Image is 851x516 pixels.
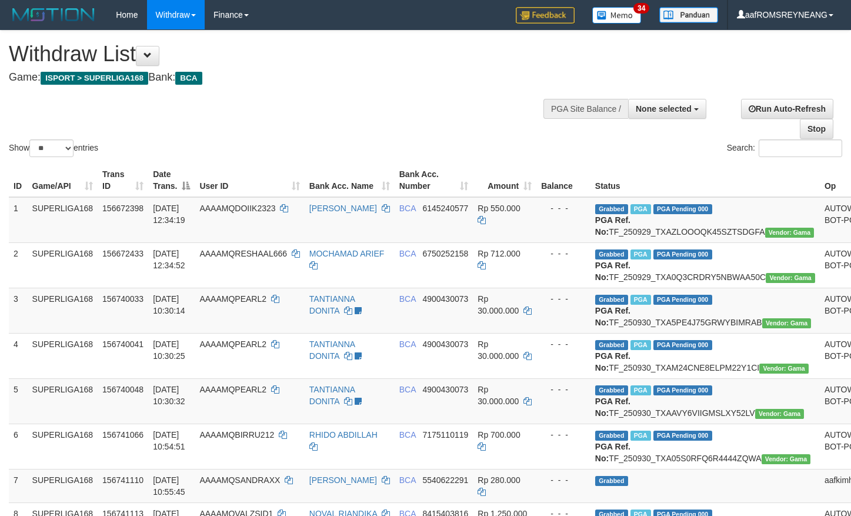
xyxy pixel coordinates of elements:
div: - - - [541,293,586,305]
select: Showentries [29,139,74,157]
span: Marked by aafmaleo [630,385,651,395]
span: [DATE] 12:34:19 [153,204,185,225]
b: PGA Ref. No: [595,215,630,237]
td: 7 [9,469,28,502]
td: SUPERLIGA168 [28,197,98,243]
a: TANTIANNA DONITA [309,294,355,315]
td: 1 [9,197,28,243]
th: Balance [536,164,590,197]
td: TF_250929_TXA0Q3CRDRY5NBWAA50C [590,242,820,288]
a: TANTIANNA DONITA [309,339,355,361]
span: [DATE] 10:30:14 [153,294,185,315]
span: Grabbed [595,295,628,305]
span: None selected [636,104,692,114]
td: SUPERLIGA168 [28,424,98,469]
span: Grabbed [595,204,628,214]
a: Stop [800,119,833,139]
span: PGA Pending [653,431,712,441]
td: 5 [9,378,28,424]
th: Amount: activate to sort column ascending [473,164,536,197]
span: Grabbed [595,385,628,395]
span: Grabbed [595,476,628,486]
span: 156740048 [102,385,143,394]
button: None selected [628,99,706,119]
td: TF_250930_TXA5PE4J75GRWYBIMRAB [590,288,820,333]
span: Vendor URL: https://trx31.1velocity.biz [765,228,815,238]
span: Rp 700.000 [478,430,520,440]
span: [DATE] 10:54:51 [153,430,185,451]
label: Search: [727,139,842,157]
th: User ID: activate to sort column ascending [195,164,304,197]
span: [DATE] 10:30:25 [153,339,185,361]
span: AAAAMQPEARL2 [199,294,266,304]
span: PGA Pending [653,340,712,350]
label: Show entries [9,139,98,157]
span: Marked by aafsoycanthlai [630,431,651,441]
a: Run Auto-Refresh [741,99,833,119]
span: 156741110 [102,475,143,485]
td: SUPERLIGA168 [28,333,98,378]
span: PGA Pending [653,204,712,214]
span: 156740041 [102,339,143,349]
span: Rp 712.000 [478,249,520,258]
h1: Withdraw List [9,42,556,66]
span: Rp 30.000.000 [478,339,519,361]
span: BCA [399,475,416,485]
td: SUPERLIGA168 [28,378,98,424]
span: AAAAMQDOIIK2323 [199,204,275,213]
span: [DATE] 12:34:52 [153,249,185,270]
span: Rp 30.000.000 [478,385,519,406]
div: - - - [541,338,586,350]
a: [PERSON_NAME] [309,204,377,213]
span: Grabbed [595,340,628,350]
span: PGA Pending [653,295,712,305]
div: - - - [541,202,586,214]
a: MOCHAMAD ARIEF [309,249,385,258]
span: Vendor URL: https://trx31.1velocity.biz [759,364,809,374]
span: BCA [399,204,416,213]
img: panduan.png [659,7,718,23]
span: Rp 280.000 [478,475,520,485]
span: 156741066 [102,430,143,440]
th: Game/API: activate to sort column ascending [28,164,98,197]
span: Copy 6750252158 to clipboard [422,249,468,258]
th: ID [9,164,28,197]
b: PGA Ref. No: [595,351,630,372]
span: Rp 30.000.000 [478,294,519,315]
span: Marked by aafmaleo [630,295,651,305]
td: SUPERLIGA168 [28,469,98,502]
th: Date Trans.: activate to sort column descending [148,164,195,197]
th: Bank Acc. Name: activate to sort column ascending [305,164,395,197]
span: [DATE] 10:30:32 [153,385,185,406]
span: Copy 6145240577 to clipboard [422,204,468,213]
span: PGA Pending [653,249,712,259]
a: RHIDO ABDILLAH [309,430,378,440]
span: Marked by aafmaleo [630,340,651,350]
span: Marked by aafsoycanthlai [630,204,651,214]
img: MOTION_logo.png [9,6,98,24]
span: AAAAMQPEARL2 [199,385,266,394]
td: TF_250930_TXA05S0RFQ6R4444ZQWA [590,424,820,469]
td: SUPERLIGA168 [28,242,98,288]
th: Trans ID: activate to sort column ascending [98,164,148,197]
td: SUPERLIGA168 [28,288,98,333]
td: 4 [9,333,28,378]
input: Search: [759,139,842,157]
span: 34 [633,3,649,14]
div: - - - [541,384,586,395]
b: PGA Ref. No: [595,261,630,282]
span: AAAAMQSANDRAXX [199,475,280,485]
img: Button%20Memo.svg [592,7,642,24]
span: Copy 7175110119 to clipboard [422,430,468,440]
span: Rp 550.000 [478,204,520,213]
div: - - - [541,248,586,259]
img: Feedback.jpg [516,7,575,24]
span: Vendor URL: https://trx31.1velocity.biz [766,273,815,283]
span: AAAAMQRESHAAL666 [199,249,287,258]
div: PGA Site Balance / [543,99,628,119]
span: Grabbed [595,431,628,441]
span: [DATE] 10:55:45 [153,475,185,497]
h4: Game: Bank: [9,72,556,84]
td: 2 [9,242,28,288]
span: PGA Pending [653,385,712,395]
